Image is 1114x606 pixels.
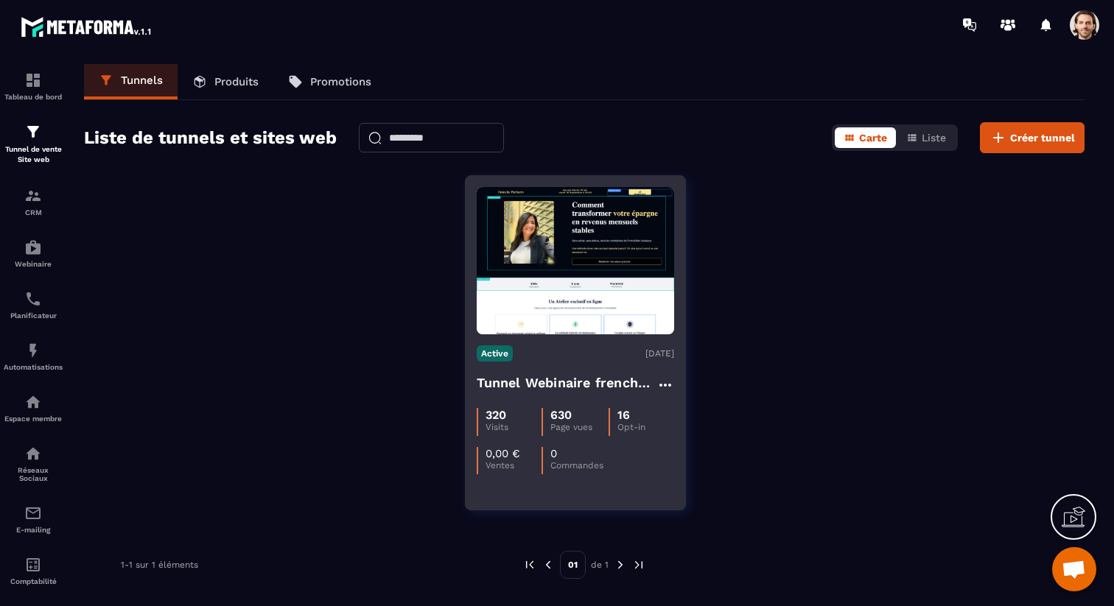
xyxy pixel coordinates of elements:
a: formationformationTableau de bord [4,60,63,112]
a: emailemailE-mailing [4,493,63,545]
h4: Tunnel Webinaire frenchy partners [477,373,656,393]
p: Opt-in [617,422,673,432]
p: Commandes [550,460,606,471]
p: Planificateur [4,311,63,320]
p: Espace membre [4,415,63,423]
img: automations [24,342,42,359]
a: automationsautomationsEspace membre [4,382,63,434]
p: Tableau de bord [4,93,63,101]
a: schedulerschedulerPlanificateur [4,279,63,331]
button: Carte [835,127,896,148]
p: Active [477,345,513,362]
p: 0 [550,447,557,460]
p: Tunnel de vente Site web [4,144,63,165]
img: prev [523,558,536,571]
p: [DATE] [645,348,674,359]
a: social-networksocial-networkRéseaux Sociaux [4,434,63,493]
a: automationsautomationsWebinaire [4,228,63,279]
p: Promotions [310,75,371,88]
img: next [614,558,627,571]
p: Produits [214,75,259,88]
span: Créer tunnel [1010,130,1075,145]
p: E-mailing [4,526,63,534]
p: Automatisations [4,363,63,371]
img: automations [24,239,42,256]
span: Liste [922,132,946,144]
a: accountantaccountantComptabilité [4,545,63,596]
img: accountant [24,556,42,574]
p: 0,00 € [486,447,520,460]
p: de 1 [591,559,609,571]
img: formation [24,187,42,205]
p: Comptabilité [4,577,63,585]
p: Page vues [550,422,609,432]
p: Ventes [486,460,542,471]
img: logo [21,13,153,40]
p: 630 [550,408,572,422]
p: 16 [617,408,630,422]
img: formation [24,123,42,141]
img: scheduler [24,290,42,308]
div: Ouvrir le chat [1052,547,1096,591]
p: Tunnels [121,74,163,87]
p: 1-1 sur 1 éléments [121,560,198,570]
img: prev [542,558,555,571]
img: social-network [24,445,42,462]
a: formationformationCRM [4,176,63,228]
p: Webinaire [4,260,63,268]
img: formation [24,71,42,89]
h2: Liste de tunnels et sites web [84,123,337,152]
p: CRM [4,208,63,216]
p: 320 [486,408,506,422]
p: Visits [486,422,542,432]
a: formationformationTunnel de vente Site web [4,112,63,176]
img: next [632,558,645,571]
img: image [477,187,674,334]
p: Réseaux Sociaux [4,466,63,482]
p: 01 [560,551,586,579]
a: Tunnels [84,64,178,99]
button: Créer tunnel [980,122,1085,153]
a: automationsautomationsAutomatisations [4,331,63,382]
img: email [24,504,42,522]
span: Carte [859,132,887,144]
a: Promotions [273,64,386,99]
a: Produits [178,64,273,99]
button: Liste [897,127,955,148]
img: automations [24,393,42,411]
